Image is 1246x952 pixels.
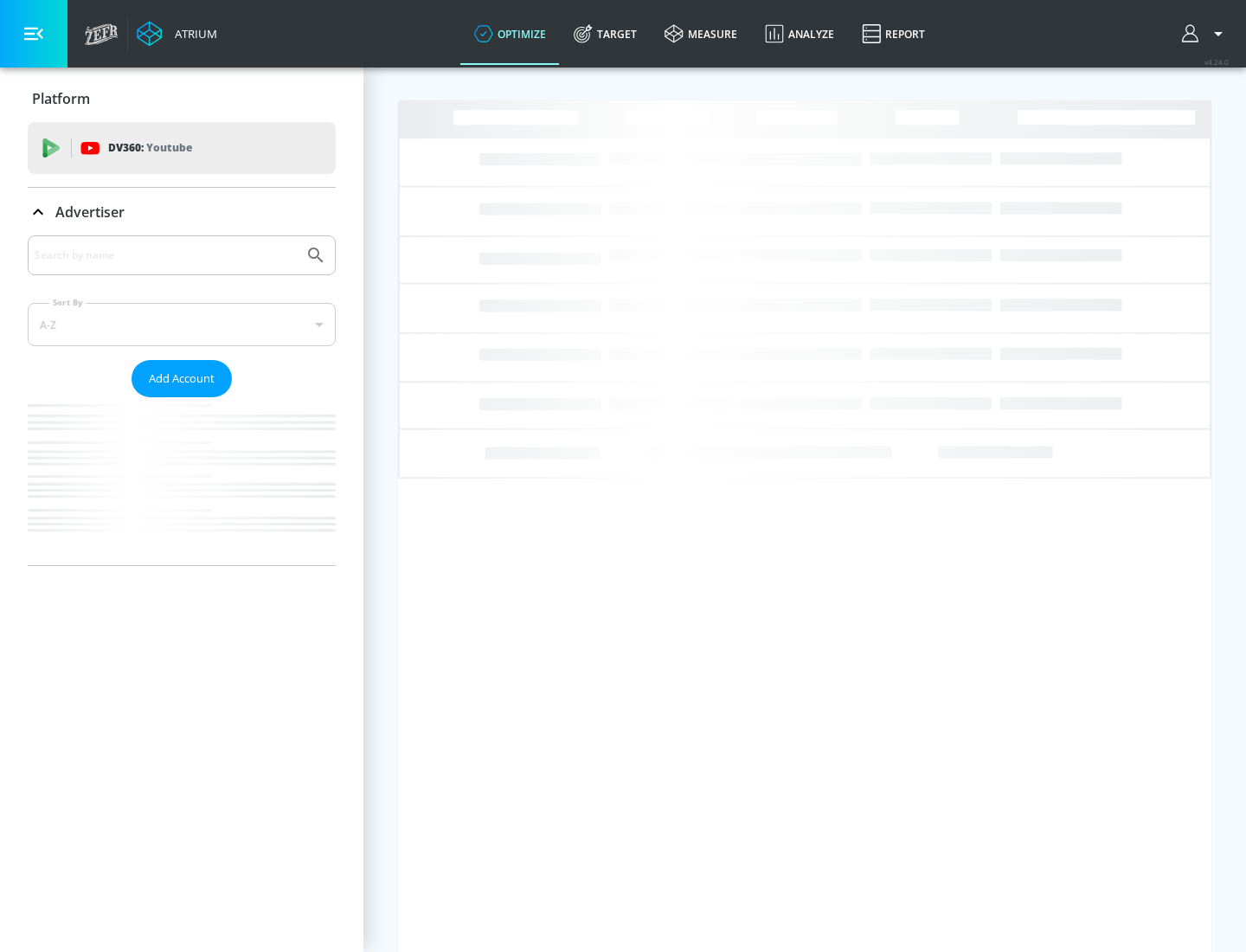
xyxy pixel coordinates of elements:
span: v 4.24.0 [1204,57,1229,67]
p: Platform [32,89,90,108]
div: Platform [28,74,336,123]
div: Atrium [168,26,217,42]
label: Sort By [49,297,87,308]
div: DV360: Youtube [28,122,336,174]
button: Add Account [132,360,232,397]
a: Analyze [751,3,848,65]
div: A-Z [28,303,336,346]
p: Advertiser [55,203,125,222]
a: measure [651,3,751,65]
div: Advertiser [28,235,336,565]
input: Search by name [35,244,297,267]
nav: list of Advertiser [28,397,336,565]
a: optimize [460,3,560,65]
p: Youtube [146,138,192,157]
a: Target [560,3,651,65]
a: Report [848,3,939,65]
a: Atrium [137,21,217,47]
span: Add Account [149,369,215,389]
p: DV360: [108,138,192,158]
div: Advertiser [28,188,336,236]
